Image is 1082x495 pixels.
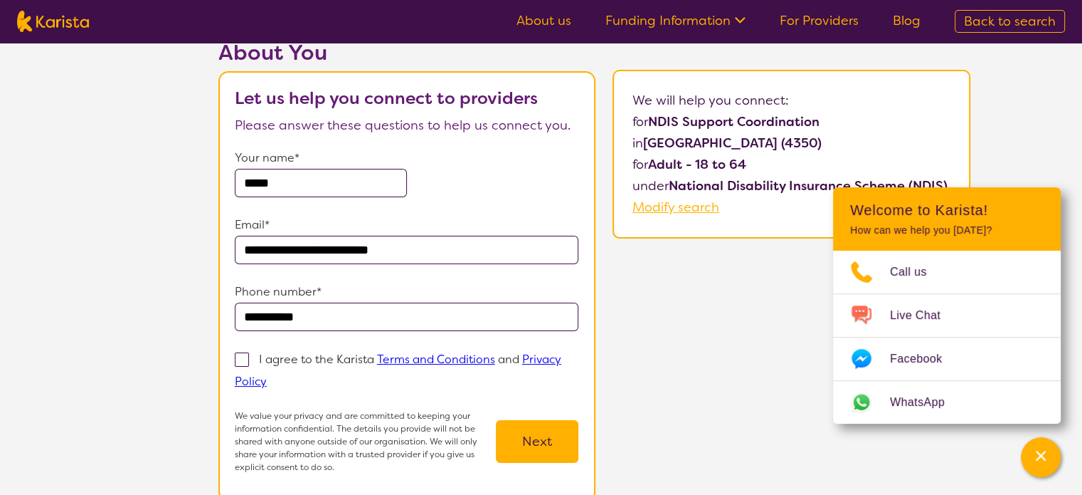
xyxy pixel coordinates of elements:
span: WhatsApp [890,392,962,413]
span: Call us [890,261,944,283]
a: Funding Information [605,12,746,29]
img: Karista logo [17,11,89,32]
a: Blog [893,12,921,29]
a: For Providers [780,12,859,29]
h2: About You [218,40,595,66]
ul: Choose channel [833,251,1061,424]
p: in [632,132,950,154]
a: Terms and Conditions [377,352,495,367]
b: [GEOGRAPHIC_DATA] (4350) [643,135,822,152]
span: Facebook [890,348,959,370]
span: Live Chat [890,305,958,326]
p: under . [632,175,950,197]
p: Your name* [235,147,579,169]
p: Please answer these questions to help us connect you. [235,115,579,136]
a: Web link opens in a new tab. [833,381,1061,424]
a: About us [516,12,571,29]
p: for [632,154,950,175]
p: We will help you connect: [632,90,950,111]
p: I agree to the Karista and [235,352,561,389]
p: Email* [235,214,579,236]
p: for [632,111,950,132]
p: How can we help you [DATE]? [850,224,1044,236]
h2: Welcome to Karista! [850,202,1044,219]
a: Back to search [955,10,1065,33]
p: Phone number* [235,281,579,303]
span: Back to search [964,13,1056,30]
p: We value your privacy and are committed to keeping your information confidential. The details you... [235,410,497,474]
div: Channel Menu [833,187,1061,424]
a: Privacy Policy [235,352,561,389]
b: NDIS Support Coordination [648,113,820,130]
b: Adult - 18 to 64 [648,156,746,173]
b: National Disability Insurance Scheme (NDIS) [669,177,948,194]
button: Channel Menu [1021,437,1061,477]
button: Next [496,420,578,463]
b: Let us help you connect to providers [235,87,538,110]
a: Modify search [632,199,719,216]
